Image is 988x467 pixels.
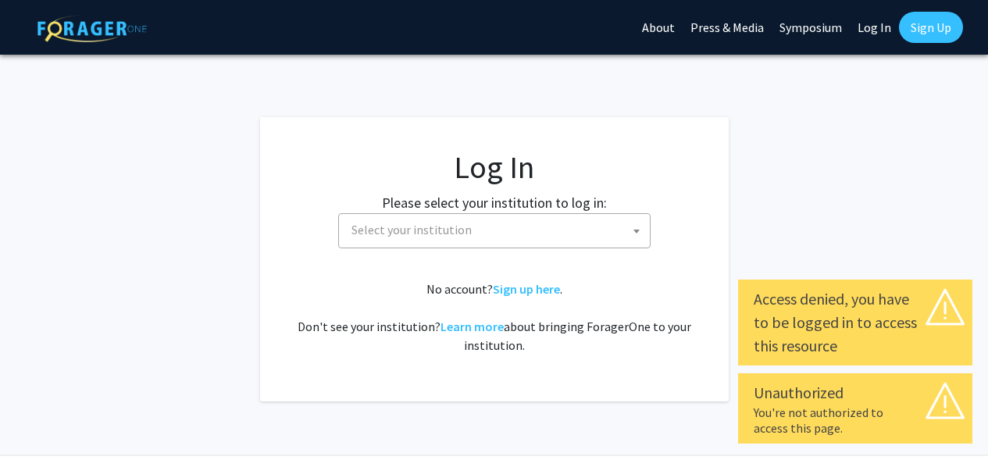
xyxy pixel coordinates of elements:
[37,15,147,42] img: ForagerOne Logo
[291,148,697,186] h1: Log In
[440,319,504,334] a: Learn more about bringing ForagerOne to your institution
[345,214,650,246] span: Select your institution
[754,381,957,405] div: Unauthorized
[382,192,607,213] label: Please select your institution to log in:
[899,12,963,43] a: Sign Up
[351,222,472,237] span: Select your institution
[291,280,697,355] div: No account? . Don't see your institution? about bringing ForagerOne to your institution.
[493,281,560,297] a: Sign up here
[754,405,957,436] div: You're not authorized to access this page.
[338,213,651,248] span: Select your institution
[754,287,957,358] div: Access denied, you have to be logged in to access this resource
